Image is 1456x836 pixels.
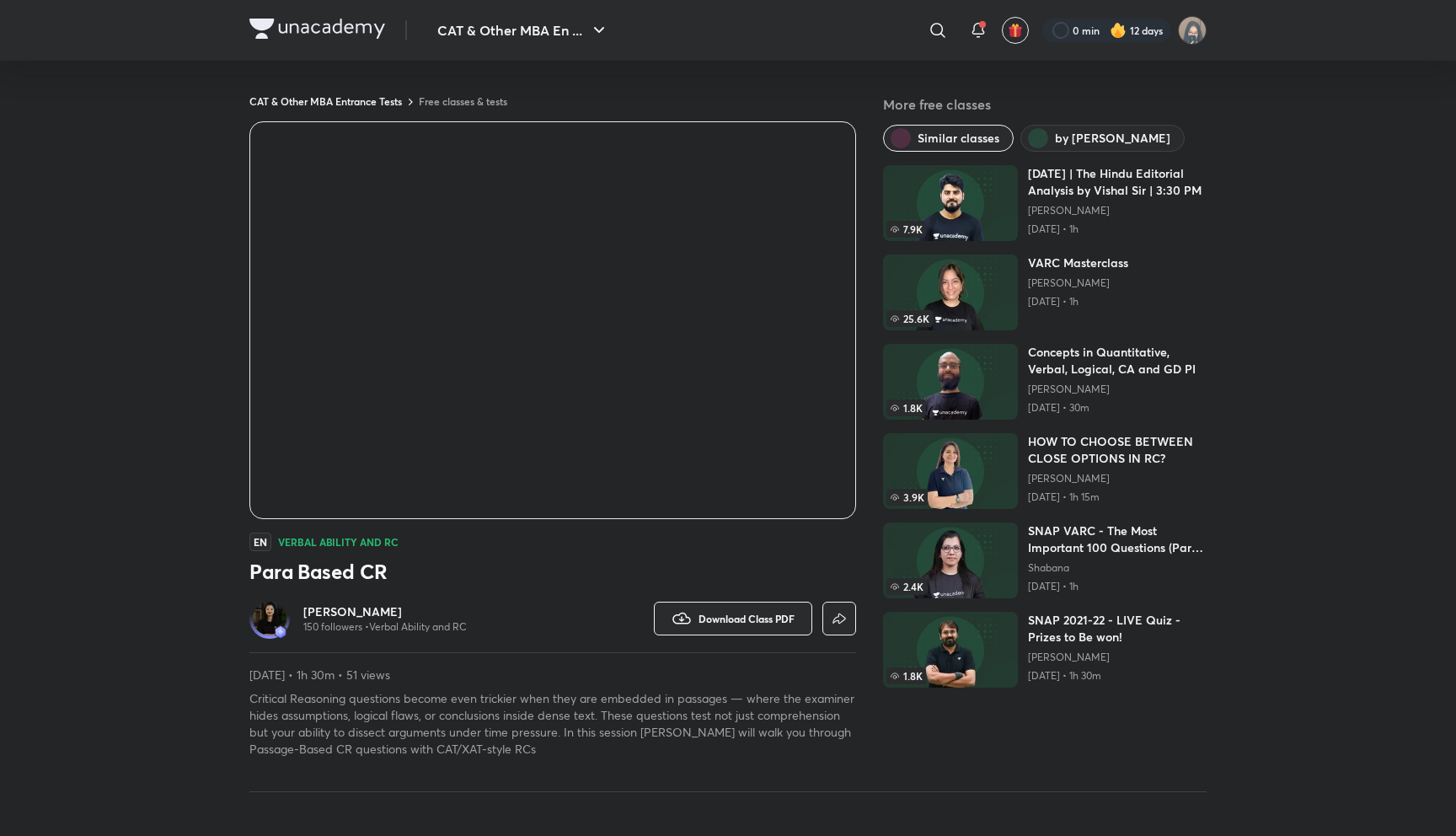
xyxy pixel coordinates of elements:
[886,578,927,595] span: 2.4K
[1020,125,1185,152] button: by Alpa Sharma
[278,537,399,547] h4: Verbal Ability and RC
[1028,276,1128,290] a: [PERSON_NAME]
[249,667,856,683] p: [DATE] • 1h 30m • 51 views
[1028,433,1207,467] h6: HOW TO CHOOSE BETWEEN CLOSE OPTIONS IN RC?
[1055,130,1170,147] span: by Alpa Sharma
[253,602,286,635] img: Avatar
[1028,472,1207,485] a: [PERSON_NAME]
[1028,522,1207,556] h6: SNAP VARC - The Most Important 100 Questions (Part 4)
[1028,222,1207,236] p: [DATE] • 1h
[1028,204,1207,217] a: [PERSON_NAME]
[1028,580,1207,593] p: [DATE] • 1h
[1028,165,1207,199] h6: [DATE] | The Hindu Editorial Analysis by Vishal Sir | 3:30 PM
[1028,255,1128,271] h6: VARC Masterclass
[1110,22,1127,39] img: streak
[1028,490,1207,504] p: [DATE] • 1h 15m
[1028,651,1207,664] a: [PERSON_NAME]
[1028,383,1207,396] a: [PERSON_NAME]
[918,130,999,147] span: Similar classes
[249,690,856,758] p: Critical Reasoning questions become even trickier when they are embedded in passages — where the ...
[654,602,812,635] button: Download Class PDF
[250,122,855,518] iframe: Class
[427,13,619,47] button: CAT & Other MBA En ...
[249,558,856,585] h3: Para Based CR
[699,612,795,625] span: Download Class PDF
[249,598,290,639] a: Avatarbadge
[886,489,928,506] span: 3.9K
[1178,16,1207,45] img: Jarul Jangid
[249,19,385,43] a: Company Logo
[1028,401,1207,415] p: [DATE] • 30m
[886,221,926,238] span: 7.9K
[419,94,507,108] a: Free classes & tests
[249,94,402,108] a: CAT & Other MBA Entrance Tests
[249,19,385,39] img: Company Logo
[1028,295,1128,308] p: [DATE] • 1h
[1002,17,1029,44] button: avatar
[1028,344,1207,378] h6: Concepts in Quantitative, Verbal, Logical, CA and GD PI
[1028,612,1207,646] h6: SNAP 2021-22 - LIVE Quiz - Prizes to Be won!
[883,125,1014,152] button: Similar classes
[249,533,271,551] span: EN
[1028,561,1207,575] a: Shabana
[303,603,467,620] a: [PERSON_NAME]
[1028,669,1207,683] p: [DATE] • 1h 30m
[275,626,286,638] img: badge
[886,310,933,327] span: 25.6K
[883,94,1207,115] h5: More free classes
[303,620,467,634] p: 150 followers • Verbal Ability and RC
[1008,23,1023,38] img: avatar
[886,399,926,416] span: 1.8K
[886,667,926,684] span: 1.8K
